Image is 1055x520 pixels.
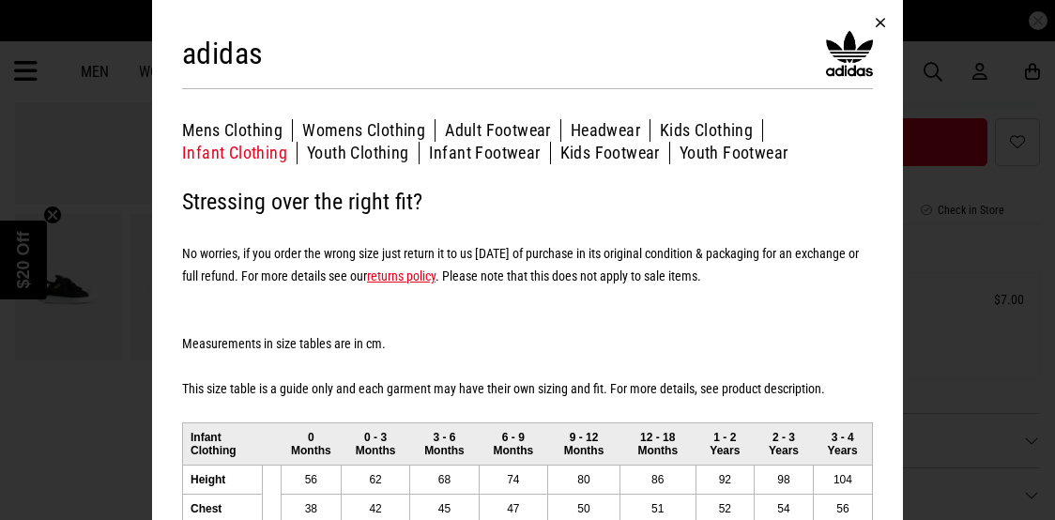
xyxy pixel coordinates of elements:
[660,119,763,142] button: Kids Clothing
[182,119,293,142] button: Mens Clothing
[680,142,788,164] button: Youth Footwear
[182,242,873,287] h5: No worries, if you order the wrong size just return it to us [DATE] of purchase in its original c...
[281,465,341,494] td: 56
[183,465,263,494] td: Height
[826,30,873,77] img: adidas
[341,465,409,494] td: 62
[410,465,479,494] td: 68
[560,142,670,164] button: Kids Footwear
[696,422,755,465] td: 1 - 2 Years
[619,422,696,465] td: 12 - 18 Months
[182,183,873,221] h2: Stressing over the right fit?
[182,35,263,72] h2: adidas
[755,465,814,494] td: 98
[15,8,71,64] button: Open LiveChat chat widget
[429,142,551,164] button: Infant Footwear
[571,119,650,142] button: Headwear
[479,422,547,465] td: 6 - 9 Months
[755,422,814,465] td: 2 - 3 Years
[619,465,696,494] td: 86
[479,465,547,494] td: 74
[696,465,755,494] td: 92
[183,422,263,465] td: Infant Clothing
[813,465,872,494] td: 104
[813,422,872,465] td: 3 - 4 Years
[302,119,436,142] button: Womens Clothing
[341,422,409,465] td: 0 - 3 Months
[281,422,341,465] td: 0 Months
[307,142,420,164] button: Youth Clothing
[548,465,620,494] td: 80
[445,119,561,142] button: Adult Footwear
[367,268,436,283] a: returns policy
[548,422,620,465] td: 9 - 12 Months
[182,142,298,164] button: Infant Clothing
[182,310,873,400] h5: Measurements in size tables are in cm. This size table is a guide only and each garment may have ...
[410,422,479,465] td: 3 - 6 Months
